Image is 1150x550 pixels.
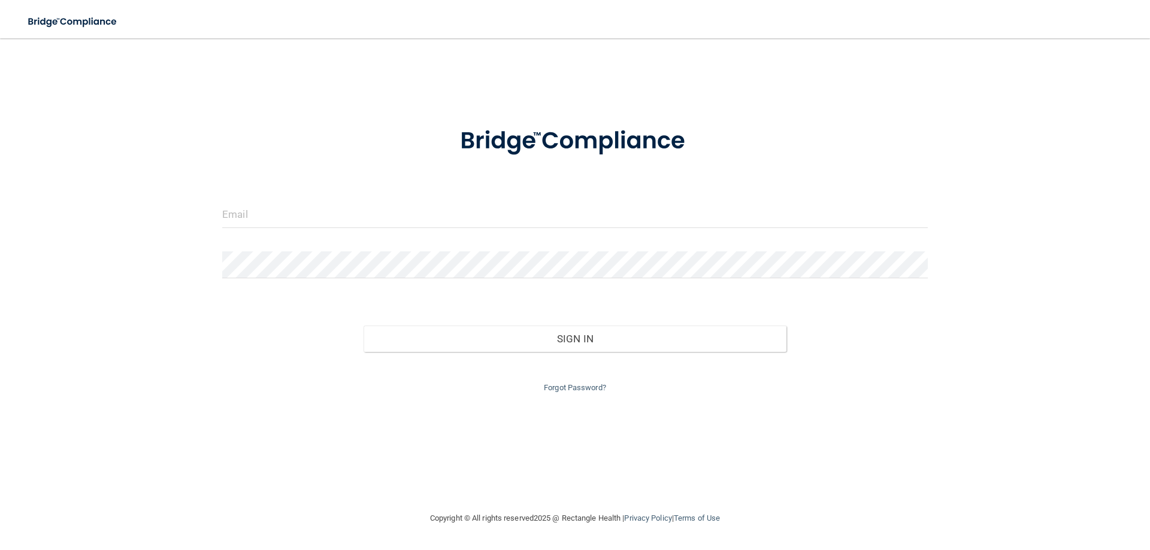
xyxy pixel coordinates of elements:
[435,110,715,172] img: bridge_compliance_login_screen.278c3ca4.svg
[356,499,794,537] div: Copyright © All rights reserved 2025 @ Rectangle Health | |
[624,513,671,522] a: Privacy Policy
[222,201,928,228] input: Email
[674,513,720,522] a: Terms of Use
[544,383,606,392] a: Forgot Password?
[18,10,128,34] img: bridge_compliance_login_screen.278c3ca4.svg
[364,326,787,352] button: Sign In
